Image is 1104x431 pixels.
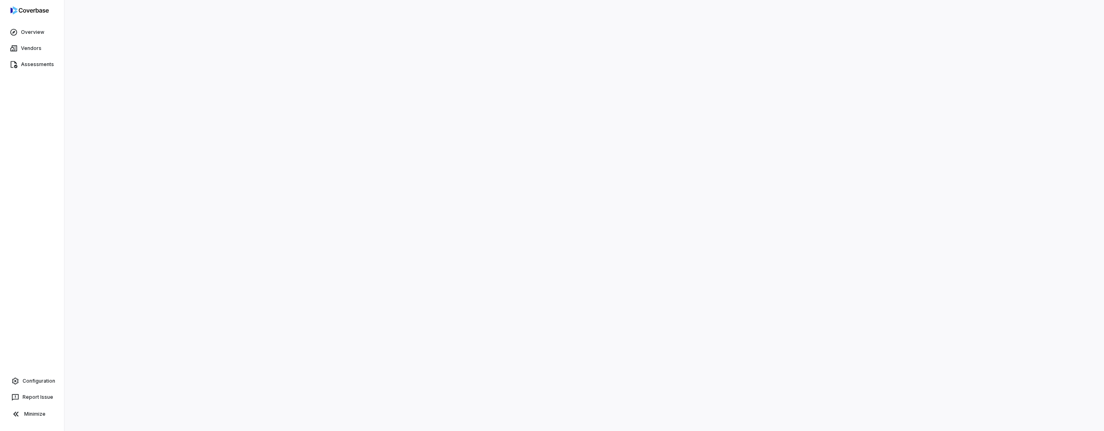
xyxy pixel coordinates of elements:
[2,41,62,56] a: Vendors
[3,390,61,404] button: Report Issue
[3,374,61,388] a: Configuration
[21,61,54,68] span: Assessments
[2,25,62,39] a: Overview
[23,394,53,400] span: Report Issue
[3,406,61,422] button: Minimize
[2,57,62,72] a: Assessments
[21,29,44,35] span: Overview
[21,45,42,52] span: Vendors
[10,6,49,15] img: logo-D7KZi-bG.svg
[23,378,55,384] span: Configuration
[24,411,46,417] span: Minimize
